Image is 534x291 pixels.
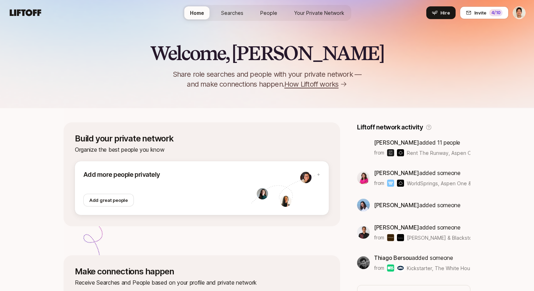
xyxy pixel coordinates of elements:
[190,9,204,17] span: Home
[357,199,370,211] img: 3b21b1e9_db0a_4655_a67f_ab9b1489a185.jpg
[374,169,419,176] span: [PERSON_NAME]
[294,9,344,17] span: Your Private Network
[255,6,283,19] a: People
[83,194,134,206] button: Add great people
[284,79,347,89] a: How Liftoff works
[257,188,268,199] img: 5a022ae2_e082_41a5_9f8f_c487eec942cc.jpg
[440,9,450,16] span: Hire
[374,179,384,187] p: from
[374,138,470,147] p: added 11 people
[374,224,419,231] span: [PERSON_NAME]
[489,9,503,16] div: 4 /10
[357,122,423,132] p: Liftoff network activity
[75,145,329,154] p: Organize the best people you know
[407,180,488,186] span: WorldSprings, Aspen One & others
[460,6,509,19] button: Invite4/10
[161,69,373,89] p: Share role searches and people with your private network — and make connections happen.
[374,149,384,157] p: from
[387,264,394,272] img: Kickstarter
[513,7,525,19] img: Jeremy Chen
[374,264,384,272] p: from
[83,170,251,180] p: Add more people privately
[397,264,404,272] img: The White House
[374,253,470,262] p: added someone
[357,226,370,239] img: ACg8ocKfD4J6FzG9_HAYQ9B8sLvPSEBLQEDmbHTY_vjoi9sRmV9s2RKt=s160-c
[474,9,486,16] span: Invite
[387,234,394,241] img: J.P. Morgan
[150,42,384,64] h2: Welcome, [PERSON_NAME]
[374,139,419,146] span: [PERSON_NAME]
[397,149,404,156] img: Aspen One
[75,134,329,144] p: Build your private network
[75,278,329,287] p: Receive Searches and People based on your profile and private network
[357,171,370,184] img: 9e09e871_5697_442b_ae6e_b16e3f6458f8.jpg
[221,9,243,17] span: Searches
[374,200,461,210] p: added someone
[374,223,470,232] p: added someone
[374,202,419,209] span: [PERSON_NAME]
[75,267,329,277] p: Make connections happen
[300,172,311,183] img: 71f221fc_6a2a_45d0_ba84_b387bac58c09.jfif
[426,6,456,19] button: Hire
[397,234,404,241] img: Blackstone
[397,180,404,187] img: Aspen One
[184,6,210,19] a: Home
[513,6,526,19] button: Jeremy Chen
[260,9,277,17] span: People
[407,265,497,271] span: Kickstarter, The White House & others
[215,6,249,19] a: Searches
[407,150,499,156] span: Rent The Runway, Aspen One & others
[387,180,394,187] img: WorldSprings
[284,79,338,89] span: How Liftoff works
[387,149,394,156] img: Rent The Runway
[374,168,470,177] p: added someone
[374,233,384,242] p: from
[407,234,470,241] span: [PERSON_NAME] & Blackstone
[374,254,412,261] span: Thiago Bersou
[280,196,291,207] img: 84a82ac7_bf6e_461a_b33c_503ba35cb25a.jpg
[289,6,350,19] a: Your Private Network
[357,256,370,269] img: 6af00304_7fa6_446b_85d4_716c50cfa6d8.jpg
